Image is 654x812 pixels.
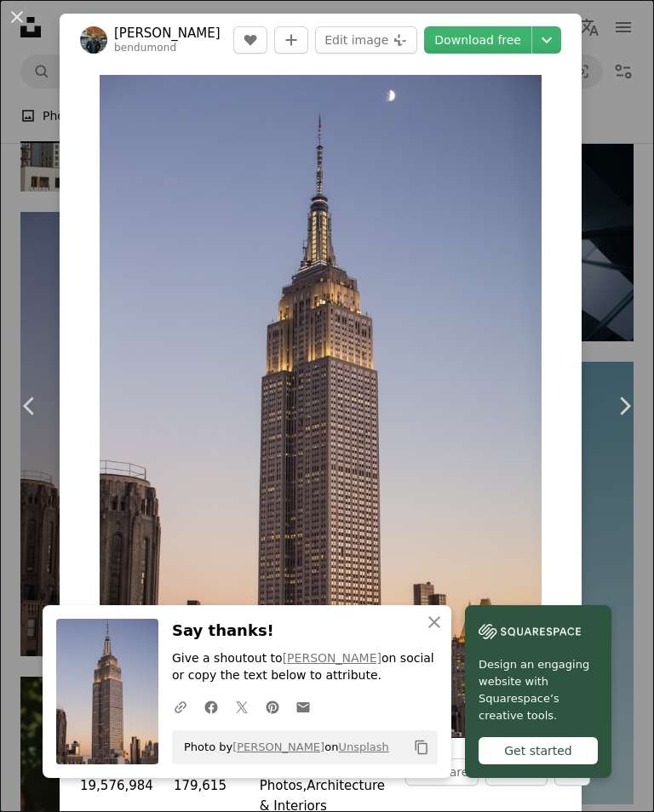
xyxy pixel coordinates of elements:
[80,778,153,793] span: 19,576,984
[479,619,581,644] img: file-1606177908946-d1eed1cbe4f5image
[196,689,227,723] a: Share on Facebook
[288,689,318,723] a: Share over email
[233,26,267,54] button: Like
[80,26,107,54] img: Go to Ben Dumond's profile
[227,689,257,723] a: Share on Twitter
[302,778,307,793] span: ,
[175,734,389,761] span: Photo by on
[532,26,561,54] button: Choose download size
[424,26,531,54] a: Download free
[100,75,542,738] img: brown concrete building
[594,324,654,488] a: Next
[338,741,388,753] a: Unsplash
[260,778,303,793] a: Photos
[274,26,308,54] button: Add to Collection
[172,619,438,643] h3: Say thanks!
[407,733,436,762] button: Copy to clipboard
[465,605,611,778] a: Design an engaging website with Squarespace’s creative tools.Get started
[114,25,221,42] a: [PERSON_NAME]
[479,656,598,724] span: Design an engaging website with Squarespace’s creative tools.
[174,778,227,793] span: 179,615
[100,75,542,738] button: Zoom in on this image
[172,650,438,684] p: Give a shoutout to on social or copy the text below to attribute.
[114,42,176,54] a: bendumond
[283,651,381,665] a: [PERSON_NAME]
[315,26,417,54] button: Edit image
[232,741,324,753] a: [PERSON_NAME]
[257,689,288,723] a: Share on Pinterest
[479,737,598,764] div: Get started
